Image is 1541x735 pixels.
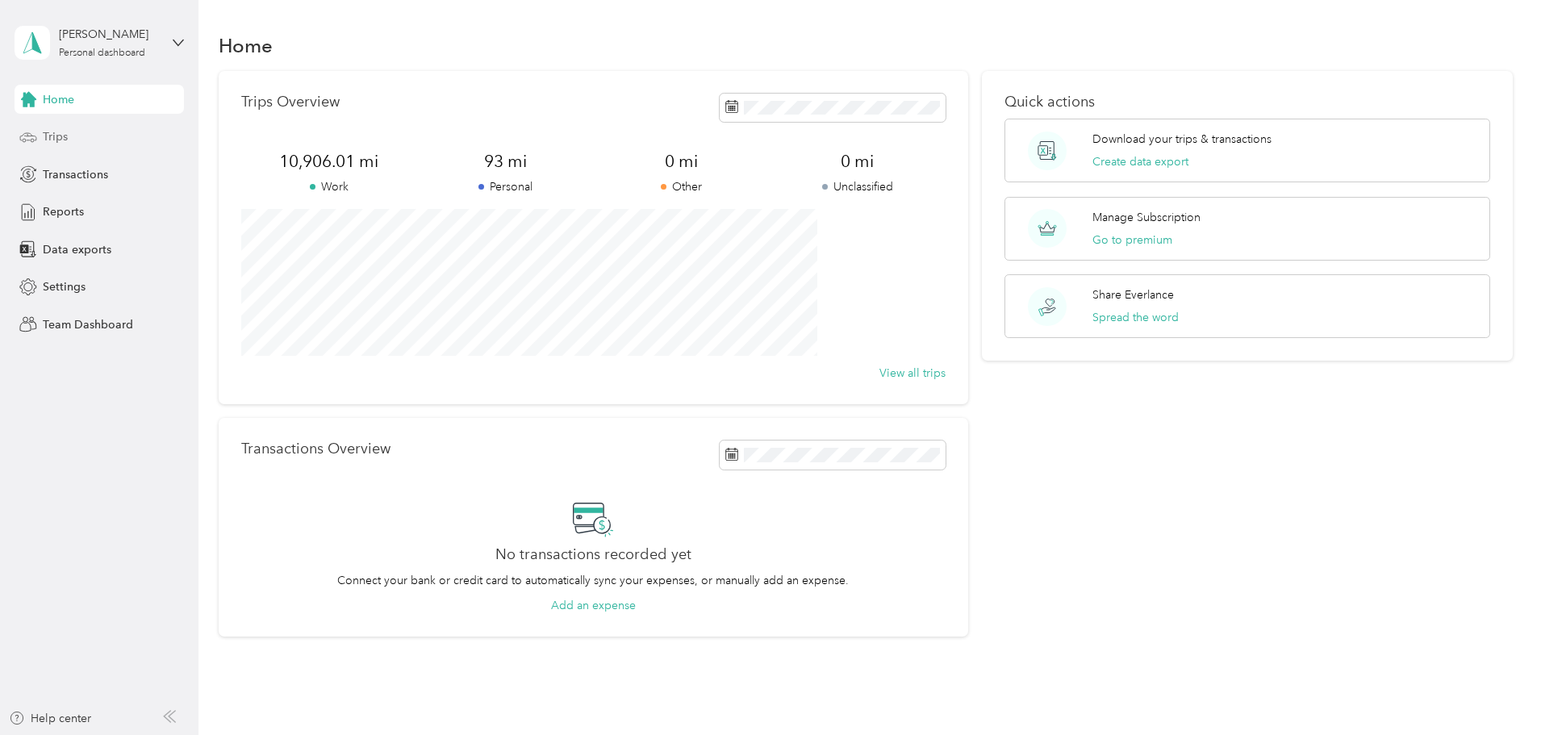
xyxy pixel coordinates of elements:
button: Go to premium [1092,232,1172,248]
iframe: Everlance-gr Chat Button Frame [1451,645,1541,735]
p: Other [593,178,769,195]
span: Transactions [43,166,108,183]
span: 93 mi [417,150,593,173]
p: Work [241,178,417,195]
p: Download your trips & transactions [1092,131,1272,148]
button: Create data export [1092,153,1188,170]
span: 10,906.01 mi [241,150,417,173]
p: Share Everlance [1092,286,1174,303]
span: Data exports [43,241,111,258]
p: Transactions Overview [241,441,390,457]
span: Team Dashboard [43,316,133,333]
span: 0 mi [593,150,769,173]
div: [PERSON_NAME] [59,26,160,43]
span: 0 mi [769,150,945,173]
button: Add an expense [551,597,636,614]
button: View all trips [879,365,946,382]
p: Connect your bank or credit card to automatically sync your expenses, or manually add an expense. [337,572,849,589]
h1: Home [219,37,273,54]
p: Personal [417,178,593,195]
p: Quick actions [1004,94,1490,111]
h2: No transactions recorded yet [495,546,691,563]
p: Manage Subscription [1092,209,1201,226]
button: Spread the word [1092,309,1179,326]
p: Unclassified [769,178,945,195]
span: Home [43,91,74,108]
div: Personal dashboard [59,48,145,58]
span: Reports [43,203,84,220]
span: Trips [43,128,68,145]
span: Settings [43,278,86,295]
button: Help center [9,710,91,727]
p: Trips Overview [241,94,340,111]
